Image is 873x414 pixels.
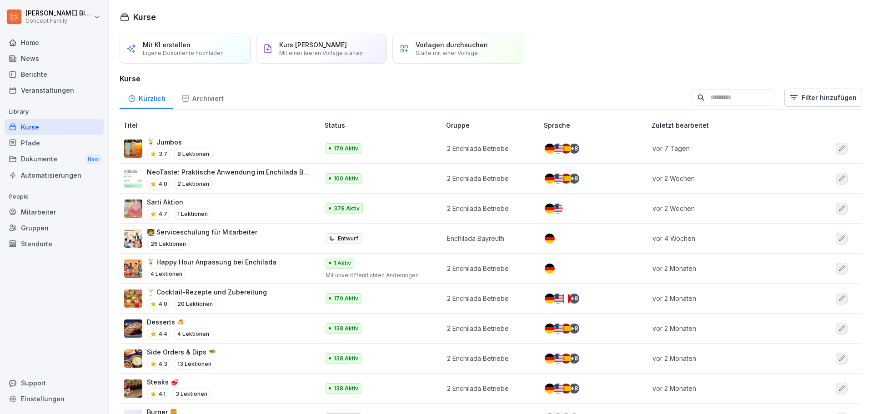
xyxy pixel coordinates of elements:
p: 4.7 [159,210,167,218]
a: Home [5,35,104,50]
p: 4.1 [159,390,166,398]
img: us.svg [553,294,563,304]
p: 3 Lektionen [172,389,211,399]
div: + 8 [569,174,579,184]
img: u1h7ifad4ngu38lt5wde1o4d.png [124,379,142,398]
p: Sprache [544,120,648,130]
div: + 8 [569,144,579,154]
p: 13 Lektionen [174,359,215,369]
div: Mitarbeiter [5,204,104,220]
p: vor 2 Wochen [652,174,798,183]
a: Berichte [5,66,104,82]
a: Veranstaltungen [5,82,104,98]
p: Zuletzt bearbeitet [652,120,808,130]
p: 🍸 Cocktail-Rezepte und Zubereitung [147,287,267,297]
p: 2 Enchilada Betriebe [447,294,529,303]
a: Automatisierungen [5,167,104,183]
a: Archiviert [173,86,231,109]
div: Dokumente [5,151,104,168]
div: Kurse [5,119,104,135]
p: Titel [123,120,321,130]
img: de.svg [545,264,555,274]
img: es.svg [561,174,571,184]
p: vor 7 Tagen [652,144,798,153]
div: News [5,50,104,66]
p: 100 Aktiv [334,175,358,183]
p: [PERSON_NAME] Blaschke [25,10,92,17]
img: de.svg [545,354,555,364]
p: 179 Aktiv [334,145,358,153]
p: 138 Aktiv [334,354,358,363]
img: de.svg [545,234,555,244]
p: 2 Lektionen [174,179,213,190]
img: us.svg [553,174,563,184]
p: Entwurf [338,234,358,243]
p: 1 Lektionen [174,209,211,219]
div: Support [5,375,104,391]
p: Mit KI erstellen [143,41,191,49]
a: Pfade [5,135,104,151]
a: Standorte [5,236,104,252]
p: NeoTaste: Praktische Anwendung im Enchilada Betrieb✨ [147,167,310,177]
p: 2 Enchilada Betriebe [447,144,529,153]
p: 2 Enchilada Betriebe [447,264,529,273]
p: 378 Aktiv [334,205,360,213]
p: Sarti Aktion [147,197,211,207]
img: de.svg [545,144,555,154]
img: us.svg [553,354,563,364]
button: Filter hinzufügen [784,89,862,107]
div: + 8 [569,294,579,304]
img: nx8qn3rmapljkxtmwwa2ww7f.png [124,259,142,278]
img: de.svg [545,294,555,304]
img: us.svg [553,384,563,394]
img: de.svg [545,324,555,334]
div: + 8 [569,324,579,334]
a: DokumenteNew [5,151,104,168]
img: us.svg [553,144,563,154]
a: Einstellungen [5,391,104,407]
img: zfo6p1w41e9ktoqp40nq7x8c.png [124,229,142,248]
p: 4.0 [159,180,167,188]
img: fr.svg [561,294,571,304]
p: vor 2 Monaten [652,264,798,273]
p: Mit unveröffentlichten Änderungen [326,271,431,279]
img: us.svg [553,324,563,334]
p: Gruppe [446,120,540,130]
p: Library [5,105,104,119]
p: Eigene Dokumente hochladen [143,50,224,56]
p: 138 Aktiv [334,384,358,393]
p: 2 Enchilada Betriebe [447,384,529,393]
img: de.svg [545,204,555,214]
p: vor 2 Monaten [652,294,798,303]
p: 4 Lektionen [174,329,213,339]
a: Gruppen [5,220,104,236]
img: wi0zdn3eddgpmehvdt09frcj.png [124,319,142,338]
p: 2 Enchilada Betriebe [447,324,529,333]
p: 179 Aktiv [334,294,358,303]
img: q0q559oa0uxor67ynhkb83qw.png [124,200,142,218]
p: 20 Lektionen [174,299,216,309]
p: 2 Enchilada Betriebe [447,204,529,213]
p: Status [325,120,442,130]
p: Desserts 🍮 [147,317,213,327]
p: 26 Lektionen [147,239,190,249]
img: es.svg [561,144,571,154]
p: Vorlagen durchsuchen [416,41,488,49]
div: + 8 [569,384,579,394]
img: de.svg [545,384,555,394]
p: Kurs [PERSON_NAME] [279,41,347,49]
p: vor 2 Monaten [652,384,798,393]
img: es.svg [561,354,571,364]
a: Kürzlich [120,86,173,109]
p: 138 Aktiv [334,324,358,333]
p: 2 Enchilada Betriebe [447,174,529,183]
p: vor 2 Wochen [652,204,798,213]
p: Mit einer leeren Vorlage starten [279,50,363,56]
img: es.svg [561,384,571,394]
